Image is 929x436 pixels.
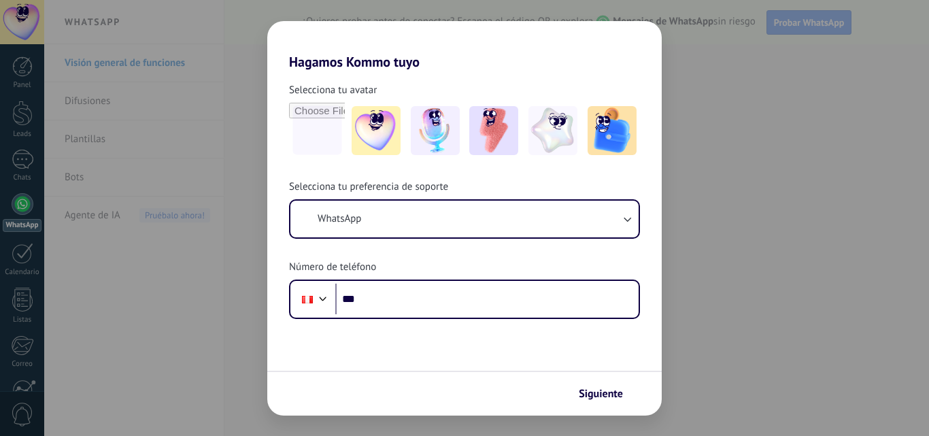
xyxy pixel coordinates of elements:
img: -1.jpeg [352,106,401,155]
span: WhatsApp [318,212,361,226]
img: -5.jpeg [588,106,637,155]
button: WhatsApp [290,201,639,237]
img: -2.jpeg [411,106,460,155]
span: Siguiente [579,389,623,399]
img: -3.jpeg [469,106,518,155]
div: Peru: + 51 [294,285,320,314]
h2: Hagamos Kommo tuyo [267,21,662,70]
button: Siguiente [573,382,641,405]
span: Selecciona tu preferencia de soporte [289,180,448,194]
span: Número de teléfono [289,261,376,274]
span: Selecciona tu avatar [289,84,377,97]
img: -4.jpeg [528,106,577,155]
